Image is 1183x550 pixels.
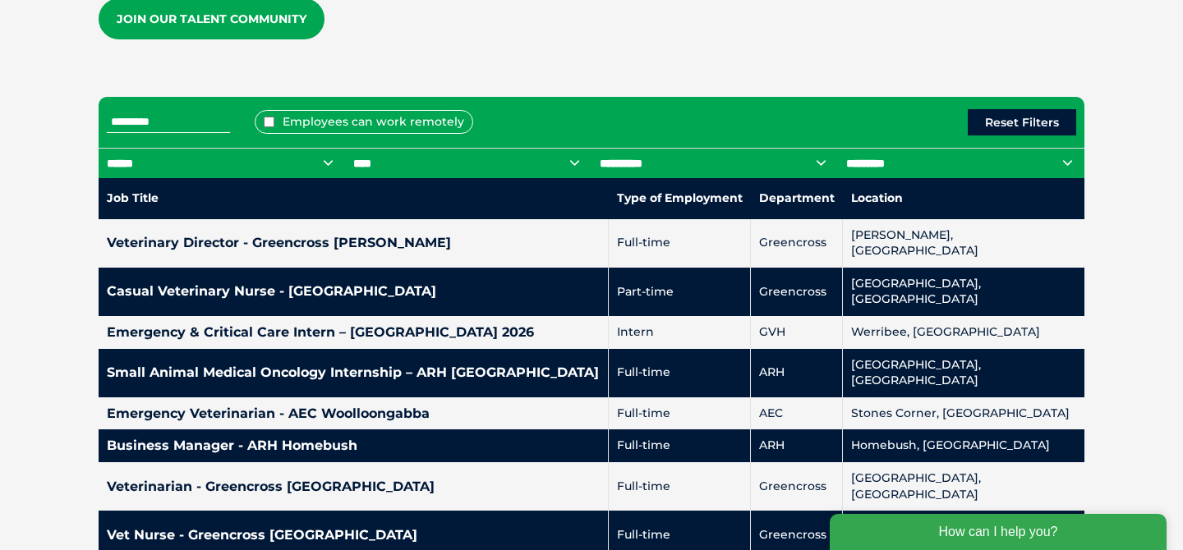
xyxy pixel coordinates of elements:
[609,268,751,316] td: Part-time
[751,462,843,511] td: Greencross
[609,429,751,462] td: Full-time
[10,10,347,46] div: How can I help you?
[843,316,1084,349] td: Werribee, [GEOGRAPHIC_DATA]
[843,268,1084,316] td: [GEOGRAPHIC_DATA], [GEOGRAPHIC_DATA]
[751,316,843,349] td: GVH
[107,407,600,420] h4: Emergency Veterinarian - AEC Woolloongabba
[264,117,274,127] input: Employees can work remotely
[968,109,1076,135] button: Reset Filters
[751,349,843,397] td: ARH
[843,349,1084,397] td: [GEOGRAPHIC_DATA], [GEOGRAPHIC_DATA]
[107,326,600,339] h4: Emergency & Critical Care Intern – [GEOGRAPHIC_DATA] 2026
[107,236,600,250] h4: Veterinary Director - Greencross [PERSON_NAME]
[751,397,843,430] td: AEC
[843,462,1084,511] td: [GEOGRAPHIC_DATA], [GEOGRAPHIC_DATA]
[107,190,159,205] nobr: Job Title
[255,110,473,134] label: Employees can work remotely
[609,316,751,349] td: Intern
[843,429,1084,462] td: Homebush, [GEOGRAPHIC_DATA]
[759,190,835,205] nobr: Department
[843,397,1084,430] td: Stones Corner, [GEOGRAPHIC_DATA]
[843,219,1084,268] td: [PERSON_NAME], [GEOGRAPHIC_DATA]
[107,439,600,452] h4: Business Manager - ARH Homebush
[107,366,600,379] h4: Small Animal Medical Oncology Internship – ARH [GEOGRAPHIC_DATA]
[609,349,751,397] td: Full-time
[609,397,751,430] td: Full-time
[609,462,751,511] td: Full-time
[751,268,843,316] td: Greencross
[751,219,843,268] td: Greencross
[751,429,843,462] td: ARH
[107,480,600,493] h4: Veterinarian - Greencross [GEOGRAPHIC_DATA]
[107,285,600,298] h4: Casual Veterinary Nurse - [GEOGRAPHIC_DATA]
[609,219,751,268] td: Full-time
[107,529,600,542] h4: Vet Nurse - Greencross [GEOGRAPHIC_DATA]
[851,190,903,205] nobr: Location
[617,190,743,205] nobr: Type of Employment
